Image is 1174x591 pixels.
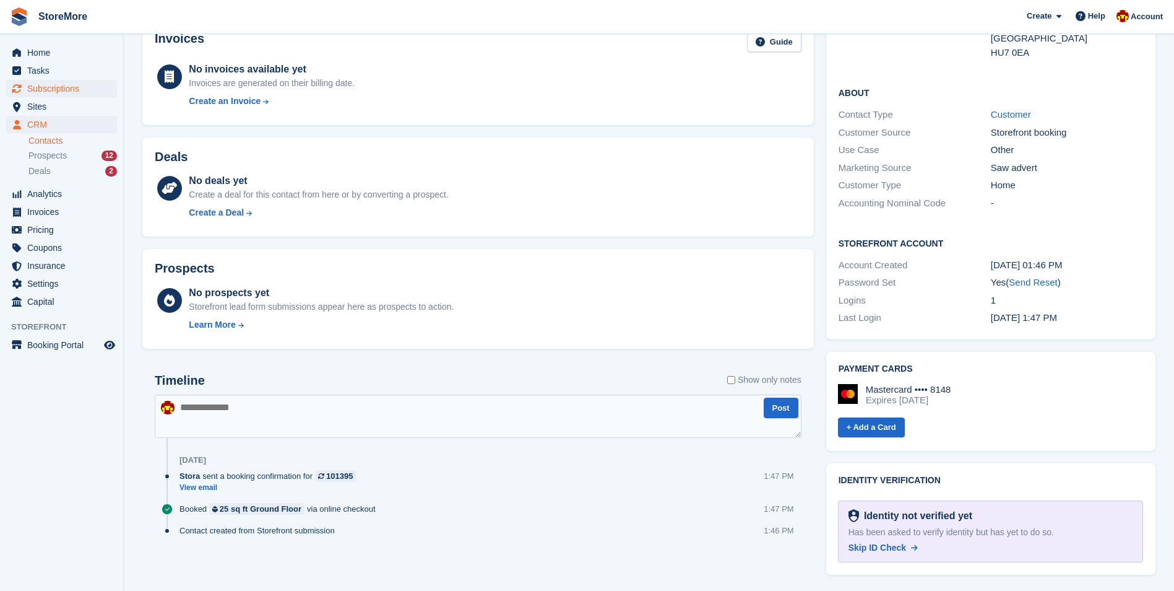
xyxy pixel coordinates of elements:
[220,503,301,515] div: 25 sq ft Ground Floor
[189,188,448,201] div: Create a deal for this contact from here or by converting a prospect.
[11,321,123,333] span: Storefront
[991,109,1031,120] a: Customer
[991,46,1143,60] div: HU7 0EA
[28,150,67,162] span: Prospects
[991,294,1143,308] div: 1
[27,275,101,292] span: Settings
[727,374,735,387] input: Show only notes
[848,541,918,554] a: Skip ID Check
[27,185,101,203] span: Analytics
[315,470,356,482] a: 101395
[28,149,117,162] a: Prospects 12
[1009,277,1057,287] a: Send Reset
[839,276,991,290] div: Password Set
[839,126,991,140] div: Customer Source
[27,336,101,354] span: Booking Portal
[155,261,215,276] h2: Prospects
[179,525,341,536] div: Contact created from Storefront submission
[848,543,906,553] span: Skip ID Check
[1027,10,1051,22] span: Create
[155,374,205,388] h2: Timeline
[1131,11,1163,23] span: Account
[155,32,204,52] h2: Invoices
[161,401,175,414] img: Store More Team
[189,206,244,219] div: Create a Deal
[859,509,972,523] div: Identity not verified yet
[848,509,859,523] img: Identity Verification Ready
[991,32,1143,46] div: [GEOGRAPHIC_DATA]
[28,165,117,178] a: Deals 2
[27,98,101,115] span: Sites
[838,418,905,438] a: + Add a Card
[33,6,92,27] a: StoreMore
[991,143,1143,157] div: Other
[105,166,117,177] div: 2
[27,62,101,79] span: Tasks
[764,470,793,482] div: 1:47 PM
[189,318,454,331] a: Learn More
[764,503,793,515] div: 1:47 PM
[189,206,448,219] a: Create a Deal
[764,525,793,536] div: 1:46 PM
[6,336,117,354] a: menu
[27,221,101,239] span: Pricing
[189,77,355,90] div: Invoices are generated on their billing date.
[6,80,117,97] a: menu
[1088,10,1105,22] span: Help
[991,312,1057,323] time: 2025-08-13 12:47:45 UTC
[155,150,188,164] h2: Deals
[6,257,117,274] a: menu
[1006,277,1060,287] span: ( )
[6,293,117,310] a: menu
[27,239,101,256] span: Coupons
[6,98,117,115] a: menu
[839,364,1143,374] h2: Payment cards
[839,311,991,325] div: Last Login
[1116,10,1129,22] img: Store More Team
[179,455,206,465] div: [DATE]
[764,398,798,418] button: Post
[27,44,101,61] span: Home
[991,161,1143,175] div: Saw advert
[839,258,991,273] div: Account Created
[839,178,991,193] div: Customer Type
[866,384,951,395] div: Mastercard •••• 8148
[6,44,117,61] a: menu
[848,526,1133,539] div: Has been asked to verify identity but has yet to do so.
[839,86,1143,98] h2: About
[839,294,991,308] div: Logins
[6,221,117,239] a: menu
[6,116,117,133] a: menu
[189,62,355,77] div: No invoices available yet
[326,470,353,482] div: 101395
[991,258,1143,273] div: [DATE] 01:46 PM
[839,143,991,157] div: Use Case
[179,483,362,493] a: View email
[189,95,261,108] div: Create an Invoice
[189,300,454,313] div: Storefront lead form submissions appear here as prospects to action.
[991,126,1143,140] div: Storefront booking
[10,7,28,26] img: stora-icon-8386f47178a22dfd0bd8f6a31ec36ba5ce8667c1dd55bd0f319d3a0aa187defe.svg
[6,275,117,292] a: menu
[27,257,101,274] span: Insurance
[209,503,304,515] a: 25 sq ft Ground Floor
[189,318,235,331] div: Learn More
[838,384,858,404] img: Mastercard Logo
[179,470,362,482] div: sent a booking confirmation for
[839,237,1143,249] h2: Storefront Account
[28,165,51,177] span: Deals
[189,95,355,108] a: Create an Invoice
[179,503,382,515] div: Booked via online checkout
[179,470,200,482] span: Stora
[101,151,117,161] div: 12
[747,32,801,52] a: Guide
[6,203,117,221] a: menu
[27,116,101,133] span: CRM
[991,178,1143,193] div: Home
[991,196,1143,211] div: -
[27,203,101,221] span: Invoices
[991,276,1143,290] div: Yes
[189,173,448,188] div: No deals yet
[28,135,117,147] a: Contacts
[189,286,454,300] div: No prospects yet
